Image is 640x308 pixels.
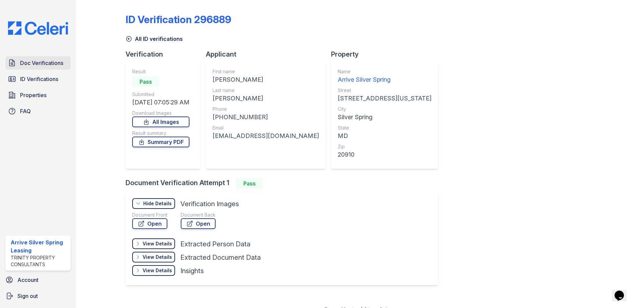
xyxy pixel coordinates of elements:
[213,68,319,75] div: First name
[181,212,216,218] div: Document Back
[213,131,319,141] div: [EMAIL_ADDRESS][DOMAIN_NAME]
[132,68,189,75] div: Result
[338,112,431,122] div: Silver Spring
[132,130,189,137] div: Result summary
[143,254,172,260] div: View Details
[181,218,216,229] a: Open
[5,104,71,118] a: FAQ
[20,59,63,67] span: Doc Verifications
[143,267,172,274] div: View Details
[132,110,189,117] div: Download Images
[213,125,319,131] div: Email
[11,238,68,254] div: Arrive Silver Spring Leasing
[20,91,47,99] span: Properties
[126,178,444,189] div: Document Verification Attempt 1
[338,125,431,131] div: State
[213,87,319,94] div: Last name
[132,76,159,87] div: Pass
[213,94,319,103] div: [PERSON_NAME]
[132,117,189,127] a: All Images
[17,276,38,284] span: Account
[132,212,167,218] div: Document Front
[206,50,331,59] div: Applicant
[20,75,58,83] span: ID Verifications
[180,199,239,209] div: Verification Images
[132,91,189,98] div: Submitted
[612,281,633,301] iframe: chat widget
[331,50,444,59] div: Property
[213,75,319,84] div: [PERSON_NAME]
[338,87,431,94] div: Street
[338,131,431,141] div: MD
[20,107,31,115] span: FAQ
[338,68,431,75] div: Name
[213,106,319,112] div: Phone
[126,35,183,43] a: All ID verifications
[338,68,431,84] a: Name Arrive Silver Spring
[338,75,431,84] div: Arrive Silver Spring
[143,200,172,207] div: Hide Details
[3,273,73,287] a: Account
[126,50,206,59] div: Verification
[180,266,204,276] div: Insights
[126,13,231,25] div: ID Verification 296889
[17,292,38,300] span: Sign out
[143,240,172,247] div: View Details
[338,94,431,103] div: [STREET_ADDRESS][US_STATE]
[180,253,261,262] div: Extracted Document Data
[180,239,250,249] div: Extracted Person Data
[338,150,431,159] div: 20910
[3,21,73,35] img: CE_Logo_Blue-a8612792a0a2168367f1c8372b55b34899dd931a85d93a1a3d3e32e68fde9ad4.png
[5,88,71,102] a: Properties
[338,106,431,112] div: City
[132,218,167,229] a: Open
[213,112,319,122] div: [PHONE_NUMBER]
[3,289,73,303] a: Sign out
[236,178,263,189] div: Pass
[11,254,68,268] div: Trinity Property Consultants
[132,98,189,107] div: [DATE] 07:05:29 AM
[132,137,189,147] a: Summary PDF
[338,143,431,150] div: Zip
[5,56,71,70] a: Doc Verifications
[5,72,71,86] a: ID Verifications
